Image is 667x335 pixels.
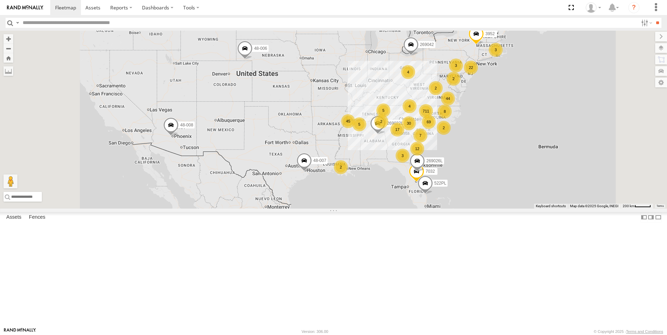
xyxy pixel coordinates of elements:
[640,212,647,222] label: Dock Summary Table to the Left
[628,2,639,13] i: ?
[25,212,49,222] label: Fences
[302,329,328,334] div: Version: 306.00
[655,78,667,87] label: Map Settings
[413,128,427,142] div: 7
[489,43,503,57] div: 3
[3,66,13,76] label: Measure
[313,158,326,163] span: 48-007
[374,115,388,128] div: 2
[3,174,17,188] button: Drag Pegman onto the map to open Street View
[403,99,417,113] div: 4
[376,103,390,117] div: 5
[426,169,435,174] span: 7032
[3,212,25,222] label: Assets
[3,44,13,53] button: Zoom out
[426,158,443,163] span: 269026L
[434,181,447,186] span: 522PL
[647,212,654,222] label: Dock Summary Table to the Right
[396,149,410,163] div: 3
[341,114,355,128] div: 45
[422,115,436,129] div: 69
[621,204,653,209] button: Map Scale: 200 km per 43 pixels
[4,328,36,335] a: Visit our Website
[180,123,193,127] span: 48-008
[655,212,662,222] label: Hide Summary Table
[402,116,416,130] div: 30
[449,59,463,72] div: 3
[420,42,434,47] span: 269042
[657,205,664,208] a: Terms (opens in new tab)
[401,65,415,79] div: 4
[441,92,455,106] div: 44
[429,81,443,95] div: 2
[419,104,433,118] div: 711
[438,104,452,118] div: 8
[594,329,663,334] div: © Copyright 2025 -
[254,46,267,51] span: 48-006
[570,204,619,208] span: Map data ©2025 Google, INEGI
[387,121,403,126] span: 269022L
[7,5,43,10] img: rand-logo.svg
[334,160,348,174] div: 2
[390,123,404,137] div: 17
[623,204,635,208] span: 200 km
[15,18,20,28] label: Search Query
[583,2,604,13] div: Kevin McGiveron
[410,142,424,156] div: 12
[464,61,478,75] div: 22
[3,34,13,44] button: Zoom in
[626,329,663,334] a: Terms and Conditions
[352,117,366,131] div: 5
[447,72,460,86] div: 2
[536,204,566,209] button: Keyboard shortcuts
[437,121,451,135] div: 2
[485,31,495,36] span: 3952
[638,18,653,28] label: Search Filter Options
[3,53,13,63] button: Zoom Home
